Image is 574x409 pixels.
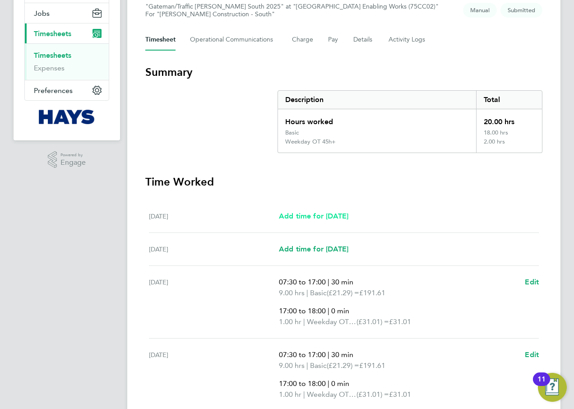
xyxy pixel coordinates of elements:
[145,10,439,18] div: For "[PERSON_NAME] Construction - South"
[537,379,546,391] div: 11
[303,390,305,399] span: |
[292,29,314,51] button: Charge
[34,51,71,60] a: Timesheets
[328,379,329,388] span: |
[278,91,476,109] div: Description
[476,109,542,129] div: 20.00 hrs
[34,29,71,38] span: Timesheets
[525,278,539,286] span: Edit
[389,390,411,399] span: £31.01
[279,288,305,297] span: 9.00 hrs
[500,3,542,18] span: This timesheet is Submitted.
[463,3,497,18] span: This timesheet was manually created.
[328,307,329,315] span: |
[278,90,542,153] div: Summary
[310,288,327,298] span: Basic
[279,390,301,399] span: 1.00 hr
[476,129,542,138] div: 18.00 hrs
[525,349,539,360] a: Edit
[60,151,86,159] span: Powered by
[525,350,539,359] span: Edit
[25,3,109,23] button: Jobs
[34,9,50,18] span: Jobs
[279,278,326,286] span: 07:30 to 17:00
[389,29,426,51] button: Activity Logs
[327,288,359,297] span: (£21.29) =
[389,317,411,326] span: £31.01
[145,3,439,18] div: "Gateman/Traffic [PERSON_NAME] South 2025" at "[GEOGRAPHIC_DATA] Enabling Works (75CC02)"
[279,317,301,326] span: 1.00 hr
[307,316,356,327] span: Weekday OT 45h+
[279,307,326,315] span: 17:00 to 18:00
[39,110,95,124] img: hays-logo-retina.png
[328,278,329,286] span: |
[149,244,279,255] div: [DATE]
[331,350,353,359] span: 30 min
[307,389,356,400] span: Weekday OT 45h+
[145,175,542,189] h3: Time Worked
[149,211,279,222] div: [DATE]
[331,307,349,315] span: 0 min
[285,129,299,136] div: Basic
[328,350,329,359] span: |
[356,390,389,399] span: (£31.01) =
[25,43,109,80] div: Timesheets
[525,277,539,288] a: Edit
[25,80,109,100] button: Preferences
[48,151,86,168] a: Powered byEngage
[279,244,348,255] a: Add time for [DATE]
[279,211,348,222] a: Add time for [DATE]
[34,64,65,72] a: Expenses
[306,288,308,297] span: |
[24,110,109,124] a: Go to home page
[149,277,279,327] div: [DATE]
[331,379,349,388] span: 0 min
[328,29,339,51] button: Pay
[331,278,353,286] span: 30 min
[278,109,476,129] div: Hours worked
[145,29,176,51] button: Timesheet
[279,361,305,370] span: 9.00 hrs
[359,288,385,297] span: £191.61
[285,138,336,145] div: Weekday OT 45h+
[60,159,86,167] span: Engage
[279,379,326,388] span: 17:00 to 18:00
[476,138,542,153] div: 2.00 hrs
[306,361,308,370] span: |
[353,29,374,51] button: Details
[279,212,348,220] span: Add time for [DATE]
[34,86,73,95] span: Preferences
[25,23,109,43] button: Timesheets
[190,29,278,51] button: Operational Communications
[476,91,542,109] div: Total
[327,361,359,370] span: (£21.29) =
[149,349,279,400] div: [DATE]
[303,317,305,326] span: |
[279,245,348,253] span: Add time for [DATE]
[359,361,385,370] span: £191.61
[279,350,326,359] span: 07:30 to 17:00
[538,373,567,402] button: Open Resource Center, 11 new notifications
[310,360,327,371] span: Basic
[356,317,389,326] span: (£31.01) =
[145,65,542,79] h3: Summary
